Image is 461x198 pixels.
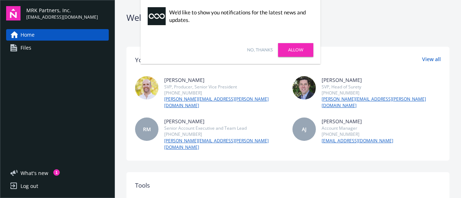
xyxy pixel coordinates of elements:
[21,180,38,192] div: Log out
[6,29,109,41] a: Home
[322,138,393,144] a: [EMAIL_ADDRESS][DOMAIN_NAME]
[164,76,284,84] div: [PERSON_NAME]
[164,118,284,125] div: [PERSON_NAME]
[164,90,284,96] div: [PHONE_NUMBER]
[21,42,31,54] span: Files
[135,76,158,100] img: photo
[164,131,284,137] div: [PHONE_NUMBER]
[6,6,21,20] img: navigator-logo.svg
[164,96,284,109] a: [PERSON_NAME][EMAIL_ADDRESS][PERSON_NAME][DOMAIN_NAME]
[322,84,441,90] div: SVP, Head of Surety
[322,76,441,84] div: [PERSON_NAME]
[164,84,284,90] div: SVP, Producer, Senior Vice President
[21,169,48,177] span: What ' s new
[53,169,60,176] div: 1
[135,181,441,190] div: Tools
[322,118,393,125] div: [PERSON_NAME]
[143,125,151,133] span: RM
[169,9,310,24] div: We'd like to show you notifications for the latest news and updates.
[322,90,441,96] div: [PHONE_NUMBER]
[6,42,109,54] a: Files
[26,6,98,14] span: MRK Partners, Inc.
[126,11,449,24] div: Welcome to Navigator , [GEOGRAPHIC_DATA]
[422,55,441,65] a: View all
[322,96,441,109] a: [PERSON_NAME][EMAIL_ADDRESS][PERSON_NAME][DOMAIN_NAME]
[21,29,35,41] span: Home
[135,55,194,65] div: Your Newfront Team
[6,169,60,177] button: What's new1
[164,125,284,131] div: Senior Account Executive and Team Lead
[302,125,306,133] span: AJ
[278,43,313,57] a: Allow
[292,76,316,100] img: photo
[247,47,273,53] a: No, thanks
[322,131,393,137] div: [PHONE_NUMBER]
[164,138,284,151] a: [PERSON_NAME][EMAIL_ADDRESS][PERSON_NAME][DOMAIN_NAME]
[322,125,393,131] div: Account Manager
[26,14,98,20] span: [EMAIL_ADDRESS][DOMAIN_NAME]
[26,6,109,20] button: MRK Partners, Inc.[EMAIL_ADDRESS][DOMAIN_NAME]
